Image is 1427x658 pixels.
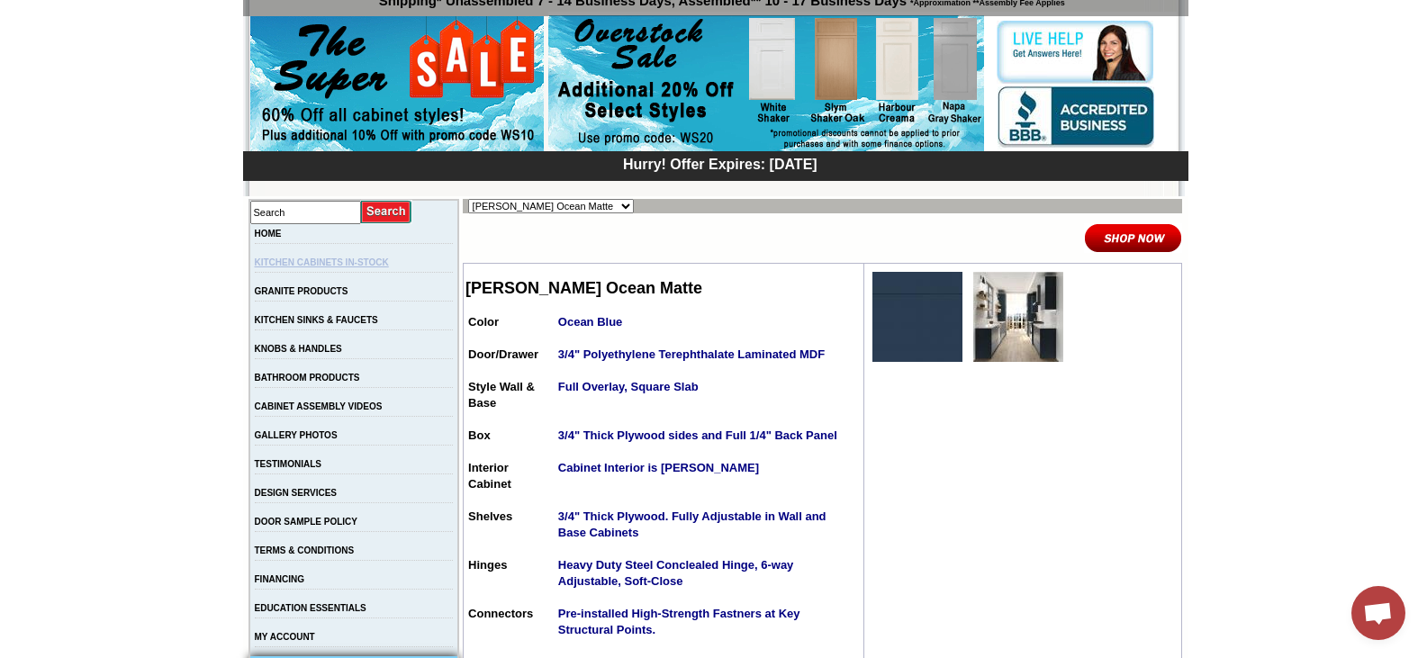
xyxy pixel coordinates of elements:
[558,461,759,474] strong: Cabinet Interior is [PERSON_NAME]
[252,154,1188,173] div: Hurry! Offer Expires: [DATE]
[255,488,338,498] a: DESIGN SERVICES
[558,607,800,636] strong: Pre-installed High-Strength Fastners at Key Structural Points.
[468,347,538,361] span: Door/Drawer
[255,517,357,527] a: DOOR SAMPLE POLICY
[468,509,512,523] span: Shelves
[468,461,511,491] span: Interior Cabinet
[468,607,533,620] span: Connectors
[558,509,826,539] strong: 3/4" Thick Plywood. Fully Adjustable in Wall and Base Cabinets
[1351,586,1405,640] div: Open chat
[255,344,342,354] a: KNOBS & HANDLES
[361,200,412,224] input: Submit
[255,286,348,296] a: GRANITE PRODUCTS
[468,380,535,410] span: Style Wall & Base
[558,347,825,361] strong: 3/4" Polyethylene Terephthalate Laminated MDF
[255,574,305,584] a: FINANCING
[468,315,499,329] span: Color
[255,229,282,239] a: HOME
[468,558,507,572] span: Hinges
[255,257,389,267] a: KITCHEN CABINETS IN-STOCK
[465,279,862,298] h2: [PERSON_NAME] Ocean Matte
[468,428,491,442] span: Box
[255,373,360,383] a: BATHROOM PRODUCTS
[255,603,366,613] a: EDUCATION ESSENTIALS
[255,315,378,325] a: KITCHEN SINKS & FAUCETS
[558,558,794,588] strong: Heavy Duty Steel Conclealed Hinge, 6-way Adjustable, Soft-Close
[255,401,383,411] a: CABINET ASSEMBLY VIDEOS
[558,380,699,393] strong: Full Overlay, Square Slab
[255,545,355,555] a: TERMS & CONDITIONS
[558,428,837,442] strong: 3/4" Thick Plywood sides and Full 1/4" Back Panel
[255,430,338,440] a: GALLERY PHOTOS
[558,315,623,329] strong: Ocean Blue
[255,632,315,642] a: MY ACCOUNT
[255,459,321,469] a: TESTIMONIALS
